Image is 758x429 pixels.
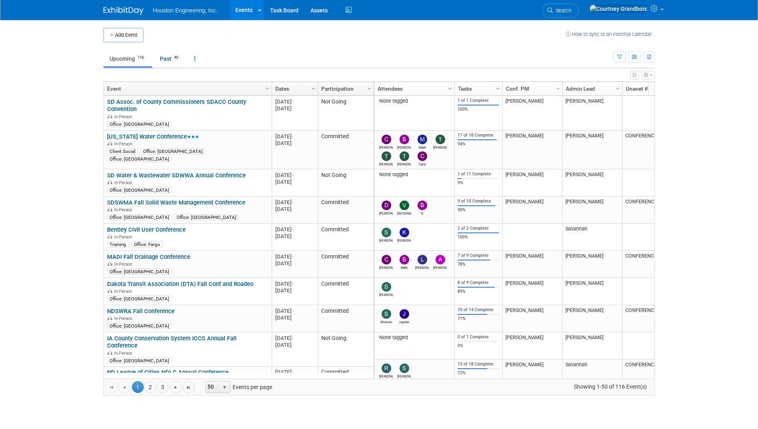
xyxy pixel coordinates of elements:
[502,332,562,359] td: [PERSON_NAME]
[365,82,374,94] a: Column Settings
[379,292,393,297] div: Sam Trebilcock
[275,308,314,314] div: [DATE]
[382,201,391,210] img: Dennis McAlpine
[318,169,374,197] td: Not Going
[221,384,228,391] span: select
[292,199,293,205] span: -
[107,289,112,293] img: In-Person Event
[114,289,135,294] span: In-Person
[433,144,447,149] div: Ted Bridges
[366,85,372,92] span: Column Settings
[436,135,445,144] img: Ted Bridges
[458,370,499,376] div: 72%
[107,199,245,206] a: SDSWMA Fall Solid Waste Management Conference
[379,210,393,215] div: Dennis McAlpine
[553,82,562,94] a: Column Settings
[135,55,146,61] span: 116
[195,381,280,393] span: Events per page
[107,156,171,162] div: Office: [GEOGRAPHIC_DATA]
[458,280,499,286] div: 8 of 9 Complete
[382,282,391,292] img: Sam Trebilcock
[107,114,112,118] img: In-Person Event
[275,172,314,179] div: [DATE]
[458,207,499,213] div: 90%
[562,96,622,131] td: [PERSON_NAME]
[107,121,171,127] div: Office: [GEOGRAPHIC_DATA]
[107,268,171,275] div: Office: [GEOGRAPHIC_DATA]
[157,381,169,393] a: 3
[275,280,314,287] div: [DATE]
[562,305,622,332] td: [PERSON_NAME]
[397,161,411,166] div: Tristan Balmer
[321,82,368,95] a: Participation
[562,131,622,169] td: [PERSON_NAME]
[382,255,391,264] img: Chris Otterness
[114,262,135,267] span: In-Person
[114,180,135,185] span: In-Person
[275,179,314,185] div: [DATE]
[562,197,622,224] td: [PERSON_NAME]
[107,187,171,193] div: Office: [GEOGRAPHIC_DATA]
[418,201,427,210] img: B Peschong
[107,369,229,376] a: ND League of Cities NDLC Annual Conference
[458,307,499,313] div: 10 of 14 Complete
[107,253,190,260] a: MADI Fall Drainage Conference
[562,251,622,278] td: [PERSON_NAME]
[382,151,391,161] img: Taylor Bunton
[114,351,135,356] span: In-Person
[107,180,112,184] img: In-Person Event
[397,319,411,324] div: Jayden Pegors
[502,169,562,197] td: [PERSON_NAME]
[562,278,622,305] td: [PERSON_NAME]
[107,316,112,320] img: In-Person Event
[378,82,449,95] a: Attendees
[400,151,409,161] img: Tristan Balmer
[103,28,143,42] button: Add Event
[400,201,409,210] img: Vienne Guncheon
[622,251,682,278] td: CONFERENCE-0022
[292,226,293,232] span: -
[275,206,314,213] div: [DATE]
[458,199,499,204] div: 9 of 10 Complete
[379,161,393,166] div: Taylor Bunton
[318,367,374,394] td: Committed
[436,255,445,264] img: Adam Nies
[506,82,557,95] a: Conf. PM
[415,264,429,270] div: Lisa Odens
[275,369,314,375] div: [DATE]
[318,305,374,332] td: Committed
[172,55,181,61] span: 40
[458,133,499,138] div: 17 of 18 Complete
[153,7,217,14] span: Houston Engineering, Inc.
[566,381,654,392] span: Showing 1-50 of 116 Event(s)
[118,381,130,393] a: Go to the previous page
[131,241,163,248] div: Office: Fargo
[275,226,314,233] div: [DATE]
[318,332,374,367] td: Not Going
[562,332,622,359] td: [PERSON_NAME]
[107,133,199,140] a: [US_STATE] Water Conference
[107,172,246,179] a: SD Water & Wastewater SDWWA Annual Conference
[502,197,562,224] td: [PERSON_NAME]
[400,135,409,144] img: Bret Zimmerman
[275,253,314,260] div: [DATE]
[275,105,314,112] div: [DATE]
[382,309,391,319] img: Sherwin Wanner
[542,4,579,18] a: Search
[141,148,205,155] div: Office: [GEOGRAPHIC_DATA]
[318,278,374,305] td: Committed
[382,228,391,237] img: Stan Hanson
[615,85,621,92] span: Column Settings
[292,99,293,105] span: -
[502,131,562,169] td: [PERSON_NAME]
[107,351,112,355] img: In-Person Event
[185,384,192,391] span: Go to the last page
[275,82,312,95] a: Dates
[418,255,427,264] img: Lisa Odens
[275,314,314,321] div: [DATE]
[447,85,453,92] span: Column Settings
[382,135,391,144] img: Charles Ikenberry
[183,381,195,393] a: Go to the last page
[309,82,318,94] a: Column Settings
[292,369,293,375] span: -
